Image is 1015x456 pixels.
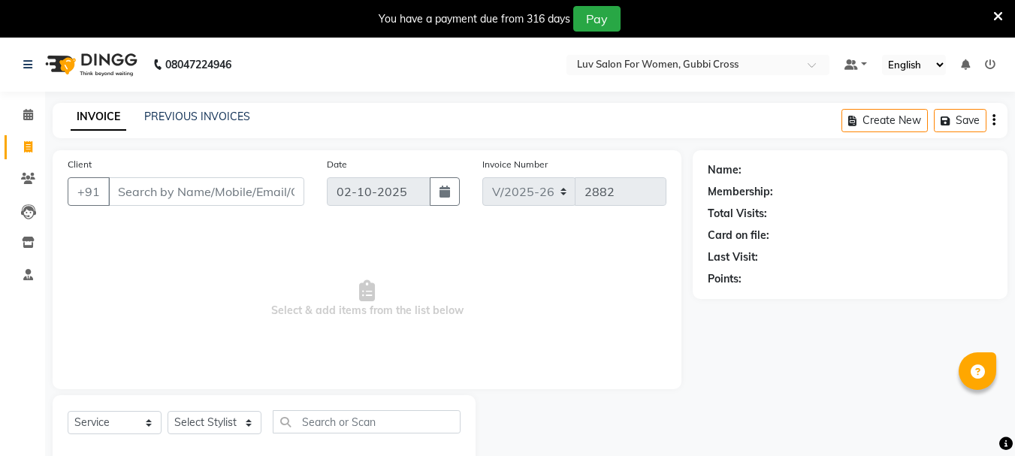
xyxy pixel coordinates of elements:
div: Membership: [708,184,773,200]
img: logo [38,44,141,86]
input: Search or Scan [273,410,461,433]
b: 08047224946 [165,44,231,86]
span: Select & add items from the list below [68,224,666,374]
label: Client [68,158,92,171]
button: +91 [68,177,110,206]
a: INVOICE [71,104,126,131]
button: Create New [841,109,928,132]
input: Search by Name/Mobile/Email/Code [108,177,304,206]
button: Pay [573,6,621,32]
a: PREVIOUS INVOICES [144,110,250,123]
div: Points: [708,271,742,287]
label: Date [327,158,347,171]
div: Total Visits: [708,206,767,222]
div: Last Visit: [708,249,758,265]
div: Name: [708,162,742,178]
div: You have a payment due from 316 days [379,11,570,27]
div: Card on file: [708,228,769,243]
button: Save [934,109,986,132]
label: Invoice Number [482,158,548,171]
